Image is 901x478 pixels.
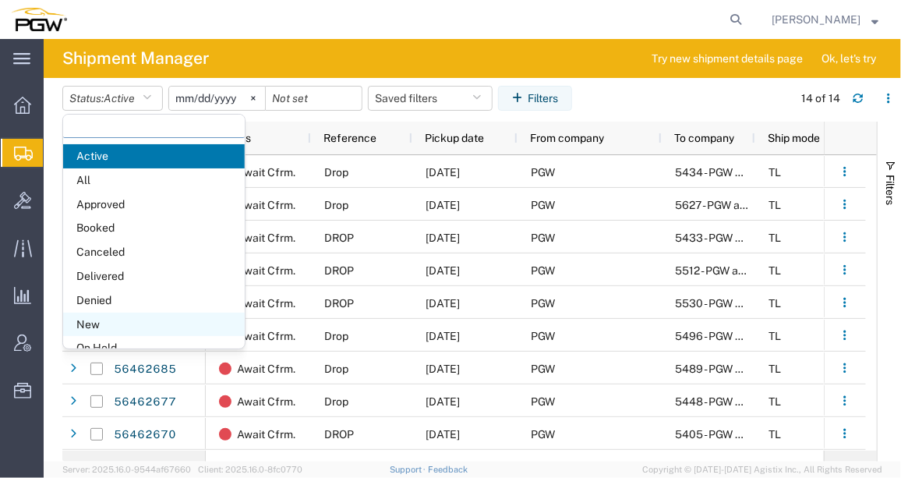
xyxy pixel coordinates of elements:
span: Booked [63,216,245,240]
span: PGW [531,395,555,408]
span: PGW [531,264,555,277]
span: TL [768,264,781,277]
span: DROP [324,428,354,441]
span: Await Cfrm. [237,418,295,451]
span: Denied [63,289,245,313]
span: 08/18/2025 [426,232,460,244]
span: 5405 - PGW autoglass - Warren [675,428,879,441]
a: Feedback [428,465,468,474]
span: PGW [531,428,555,441]
span: Ship mode [768,132,820,144]
a: Support [390,465,429,474]
span: 08/13/2025 [426,166,460,179]
span: TL [768,232,781,244]
span: Ksenia Gushchina-Kerecz [772,11,860,28]
span: Await Cfrm. [237,254,295,287]
input: Not set [169,87,265,110]
span: TL [768,166,781,179]
span: TL [768,395,781,408]
span: 5627 - PGW autoglass - Columbia [675,199,900,211]
span: Server: 2025.16.0-9544af67660 [62,465,191,474]
span: Drop [324,199,348,211]
span: PGW [531,199,555,211]
span: On Hold [63,336,245,360]
span: PGW [531,330,555,342]
span: Drop [324,363,348,375]
span: Await Cfrm. [237,156,295,189]
span: 5512 - PGW autoglass - Fargo [675,264,817,277]
span: DROP [324,264,354,277]
span: Drop [324,395,348,408]
span: DROP [324,232,354,244]
span: 08/13/2025 [426,428,460,441]
img: logo [11,8,67,31]
span: Canceled [63,240,245,264]
span: New [63,313,245,337]
span: 08/18/2025 [426,264,460,277]
span: Copyright © [DATE]-[DATE] Agistix Inc., All Rights Reserved [642,463,882,476]
span: From company [530,132,604,144]
h4: Shipment Manager [62,39,209,78]
span: 08/14/2025 [426,363,460,375]
a: 56462685 [113,357,177,382]
span: PGW [531,166,555,179]
button: Filters [498,86,572,111]
span: Approved [63,193,245,217]
span: TL [768,297,781,310]
span: Await Cfrm. [237,352,295,385]
span: DROP [324,297,354,310]
button: Ok, let's try [808,46,889,71]
span: Pickup date [425,132,484,144]
span: PGW [531,232,555,244]
span: To company [674,132,734,144]
span: Await Cfrm. [237,287,295,320]
span: Await Cfrm. [237,385,295,418]
span: TL [768,363,781,375]
span: Active [63,144,245,168]
input: Not set [266,87,362,110]
span: TL [768,330,781,342]
span: Client: 2025.16.0-8fc0770 [198,465,302,474]
span: TL [768,428,781,441]
button: Status:Active [62,86,163,111]
span: Active [104,92,135,104]
span: Drop [324,330,348,342]
span: Reference [323,132,376,144]
span: 08/15/2025 [426,330,460,342]
span: Drop [324,166,348,179]
span: 08/15/2025 [426,297,460,310]
span: Try new shipment details page [652,51,803,67]
span: Await Cfrm. [237,189,295,221]
span: Await Cfrm. [237,221,295,254]
div: 14 of 14 [801,90,840,107]
span: 08/14/2025 [426,199,460,211]
span: Await Cfrm. [237,320,295,352]
span: All [63,168,245,193]
span: PGW [531,297,555,310]
button: [PERSON_NAME] [771,10,879,29]
span: 08/15/2025 [426,395,460,408]
span: Delivered [63,264,245,289]
button: Saved filters [368,86,493,111]
a: 56462670 [113,423,177,448]
a: 56462677 [113,390,177,415]
span: TL [768,199,781,211]
span: PGW [531,363,555,375]
span: Filters [884,175,896,205]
